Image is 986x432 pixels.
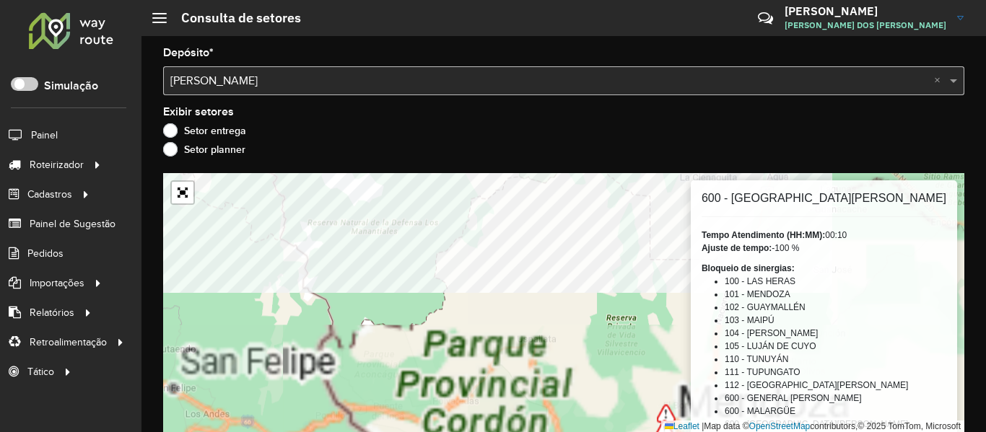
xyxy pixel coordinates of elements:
[31,128,58,143] span: Painel
[167,10,301,26] h2: Consulta de setores
[725,340,946,353] li: 105 - LUJÁN DE CUYO
[27,364,54,379] span: Tático
[725,301,946,314] li: 102 - GUAYMALLÉN
[749,421,811,431] a: OpenStreetMap
[657,404,676,423] img: Bloqueio de sinergias
[163,44,214,61] label: Depósito
[30,305,74,320] span: Relatórios
[725,327,946,340] li: 104 - [PERSON_NAME]
[163,103,234,120] label: Exibir setores
[30,157,84,172] span: Roteirizador
[750,3,781,34] a: Contato Rápido
[785,19,946,32] span: [PERSON_NAME] DOS [PERSON_NAME]
[30,275,84,291] span: Importações
[702,242,946,255] div: -100 %
[702,243,772,253] strong: Ajuste de tempo:
[702,421,704,431] span: |
[725,275,946,288] li: 100 - LAS HERAS
[163,123,246,138] label: Setor entrega
[44,77,98,94] label: Simulação
[702,191,946,205] h6: 600 - [GEOGRAPHIC_DATA][PERSON_NAME]
[30,216,115,232] span: Painel de Sugestão
[785,4,946,18] h3: [PERSON_NAME]
[725,379,946,392] li: 112 - [GEOGRAPHIC_DATA][PERSON_NAME]
[725,366,946,379] li: 111 - TUPUNGATO
[702,230,825,240] strong: Tempo Atendimento (HH:MM):
[725,418,946,431] li: 600 - [GEOGRAPHIC_DATA][PERSON_NAME]
[725,405,946,418] li: 600 - MALARGÜE
[725,314,946,327] li: 103 - MAIPÚ
[30,335,107,350] span: Retroalimentação
[27,187,72,202] span: Cadastros
[172,182,193,203] a: Abrir mapa em tela cheia
[702,263,795,273] strong: Bloqueio de sinergias:
[725,392,946,405] li: 600 - GENERAL [PERSON_NAME]
[934,72,946,89] span: Clear all
[665,421,699,431] a: Leaflet
[163,142,245,157] label: Setor planner
[725,353,946,366] li: 110 - TUNUYÁN
[27,246,64,261] span: Pedidos
[725,288,946,301] li: 101 - MENDOZA
[702,229,946,242] div: 00:10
